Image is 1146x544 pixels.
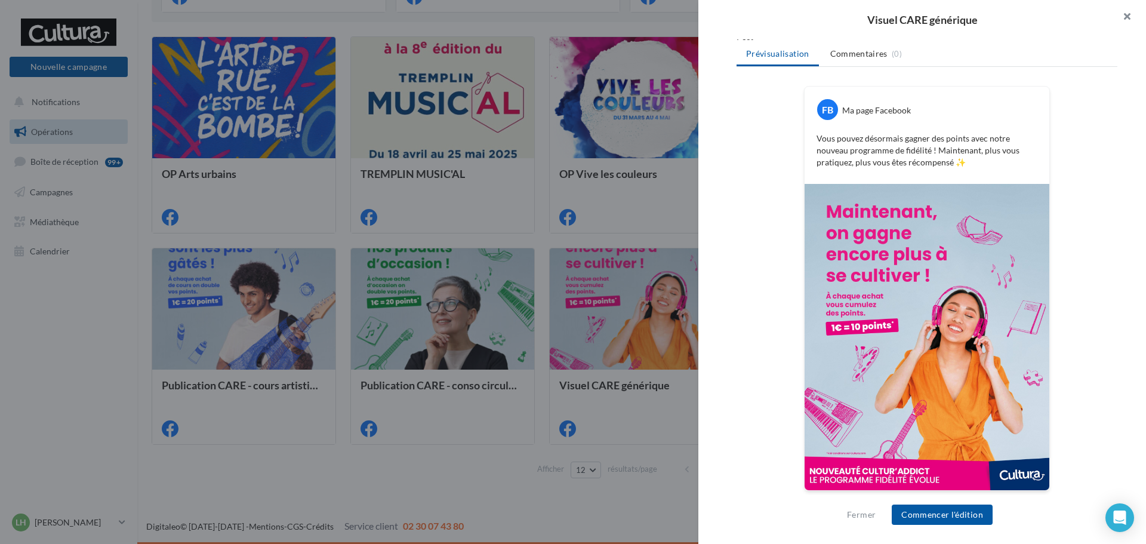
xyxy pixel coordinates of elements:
[717,14,1127,25] div: Visuel CARE générique
[842,508,880,522] button: Fermer
[892,505,993,525] button: Commencer l'édition
[804,491,1050,506] div: La prévisualisation est non-contractuelle
[817,133,1037,168] p: Vous pouvez désormais gagner des points avec notre nouveau programme de fidélité ! Maintenant, pl...
[830,48,888,60] span: Commentaires
[842,105,911,116] div: Ma page Facebook
[817,99,838,120] div: FB
[1105,503,1134,532] div: Open Intercom Messenger
[892,49,902,59] span: (0)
